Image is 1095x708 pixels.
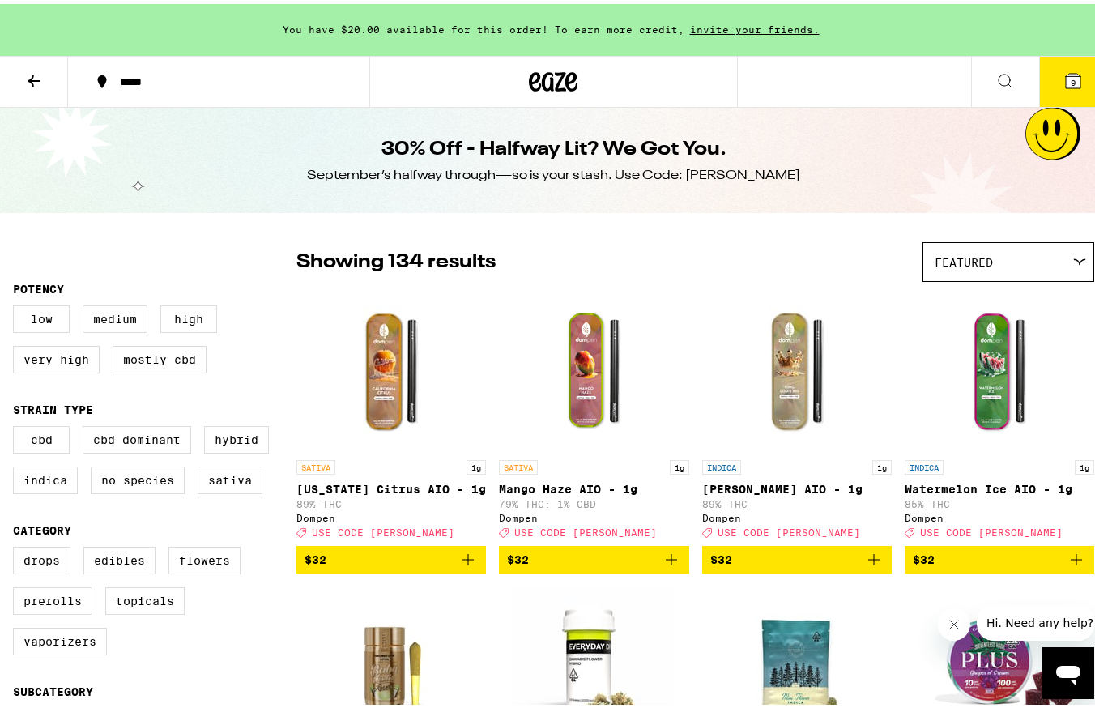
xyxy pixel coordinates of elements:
p: SATIVA [499,456,538,471]
span: $32 [913,549,935,562]
span: USE CODE [PERSON_NAME] [920,523,1063,534]
span: $32 [507,549,529,562]
p: 1g [1075,456,1094,471]
p: Mango Haze AIO - 1g [499,479,688,492]
img: Dompen - California Citrus AIO - 1g [310,286,472,448]
button: Add to bag [702,542,892,569]
p: 89% THC [702,495,892,505]
div: Dompen [905,509,1094,519]
span: invite your friends. [684,20,825,31]
button: Add to bag [905,542,1094,569]
iframe: Message from company [977,601,1094,637]
label: Medium [83,301,147,329]
span: Featured [935,252,993,265]
p: [US_STATE] Citrus AIO - 1g [296,479,486,492]
a: Open page for Mango Haze AIO - 1g from Dompen [499,286,688,542]
p: Watermelon Ice AIO - 1g [905,479,1094,492]
p: 1g [670,456,689,471]
label: Low [13,301,70,329]
img: Dompen - Mango Haze AIO - 1g [513,286,675,448]
iframe: Close message [938,604,970,637]
div: Dompen [296,509,486,519]
label: CBD Dominant [83,422,191,450]
p: 85% THC [905,495,1094,505]
span: USE CODE [PERSON_NAME] [514,523,657,534]
span: USE CODE [PERSON_NAME] [312,523,454,534]
label: CBD [13,422,70,450]
legend: Potency [13,279,64,292]
label: Edibles [83,543,156,570]
span: $32 [305,549,326,562]
span: You have $20.00 available for this order! To earn more credit, [283,20,684,31]
p: Showing 134 results [296,245,496,272]
p: INDICA [905,456,944,471]
p: 79% THC: 1% CBD [499,495,688,505]
p: 1g [467,456,486,471]
p: 89% THC [296,495,486,505]
label: Topicals [105,583,185,611]
label: Flowers [168,543,241,570]
div: September’s halfway through—so is your stash. Use Code: [PERSON_NAME] [307,163,800,181]
legend: Strain Type [13,399,93,412]
p: INDICA [702,456,741,471]
a: Open page for King Louis XIII AIO - 1g from Dompen [702,286,892,542]
span: 9 [1071,74,1076,83]
button: Add to bag [499,542,688,569]
h1: 30% Off - Halfway Lit? We Got You. [381,132,726,160]
label: Prerolls [13,583,92,611]
a: Open page for Watermelon Ice AIO - 1g from Dompen [905,286,1094,542]
label: No Species [91,463,185,490]
button: Add to bag [296,542,486,569]
div: Dompen [702,509,892,519]
legend: Category [13,520,71,533]
label: Mostly CBD [113,342,207,369]
label: High [160,301,217,329]
label: Vaporizers [13,624,107,651]
img: Dompen - Watermelon Ice AIO - 1g [918,286,1080,448]
img: Dompen - King Louis XIII AIO - 1g [716,286,878,448]
p: 1g [872,456,892,471]
label: Hybrid [204,422,269,450]
div: Dompen [499,509,688,519]
iframe: Button to launch messaging window [1042,643,1094,695]
p: [PERSON_NAME] AIO - 1g [702,479,892,492]
span: $32 [710,549,732,562]
span: USE CODE [PERSON_NAME] [718,523,860,534]
label: Very High [13,342,100,369]
label: Sativa [198,463,262,490]
legend: Subcategory [13,681,93,694]
p: SATIVA [296,456,335,471]
label: Indica [13,463,78,490]
a: Open page for California Citrus AIO - 1g from Dompen [296,286,486,542]
label: Drops [13,543,70,570]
